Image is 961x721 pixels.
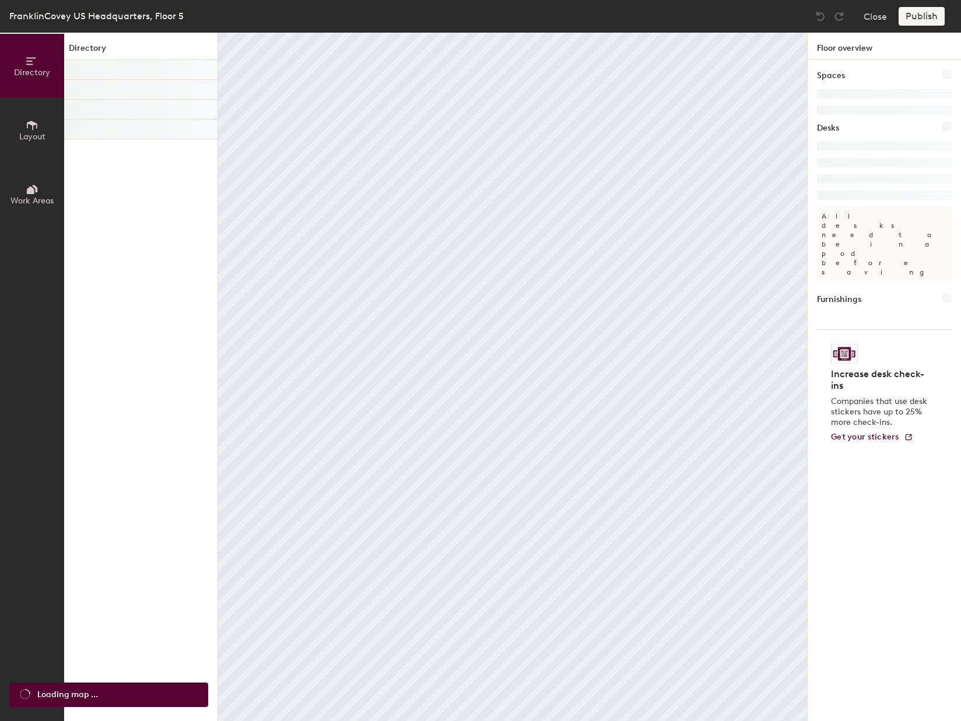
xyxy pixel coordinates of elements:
[19,132,45,142] span: Layout
[9,9,184,23] div: FranklinCovey US Headquarters, Floor 5
[831,396,931,428] p: Companies that use desk stickers have up to 25% more check-ins.
[817,69,845,82] h1: Spaces
[218,33,807,721] canvas: Map
[817,293,861,306] h1: Furnishings
[14,68,50,78] span: Directory
[817,122,839,135] h1: Desks
[37,688,98,701] span: Loading map ...
[833,10,845,22] img: Redo
[831,432,899,442] span: Get your stickers
[815,10,826,22] img: Undo
[10,196,54,206] span: Work Areas
[64,42,218,60] h1: Directory
[831,344,858,364] img: Sticker logo
[831,432,913,442] a: Get your stickers
[817,207,952,282] p: All desks need to be in a pod before saving
[808,33,961,60] h1: Floor overview
[831,368,931,392] h4: Increase desk check-ins
[864,7,887,26] button: Close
